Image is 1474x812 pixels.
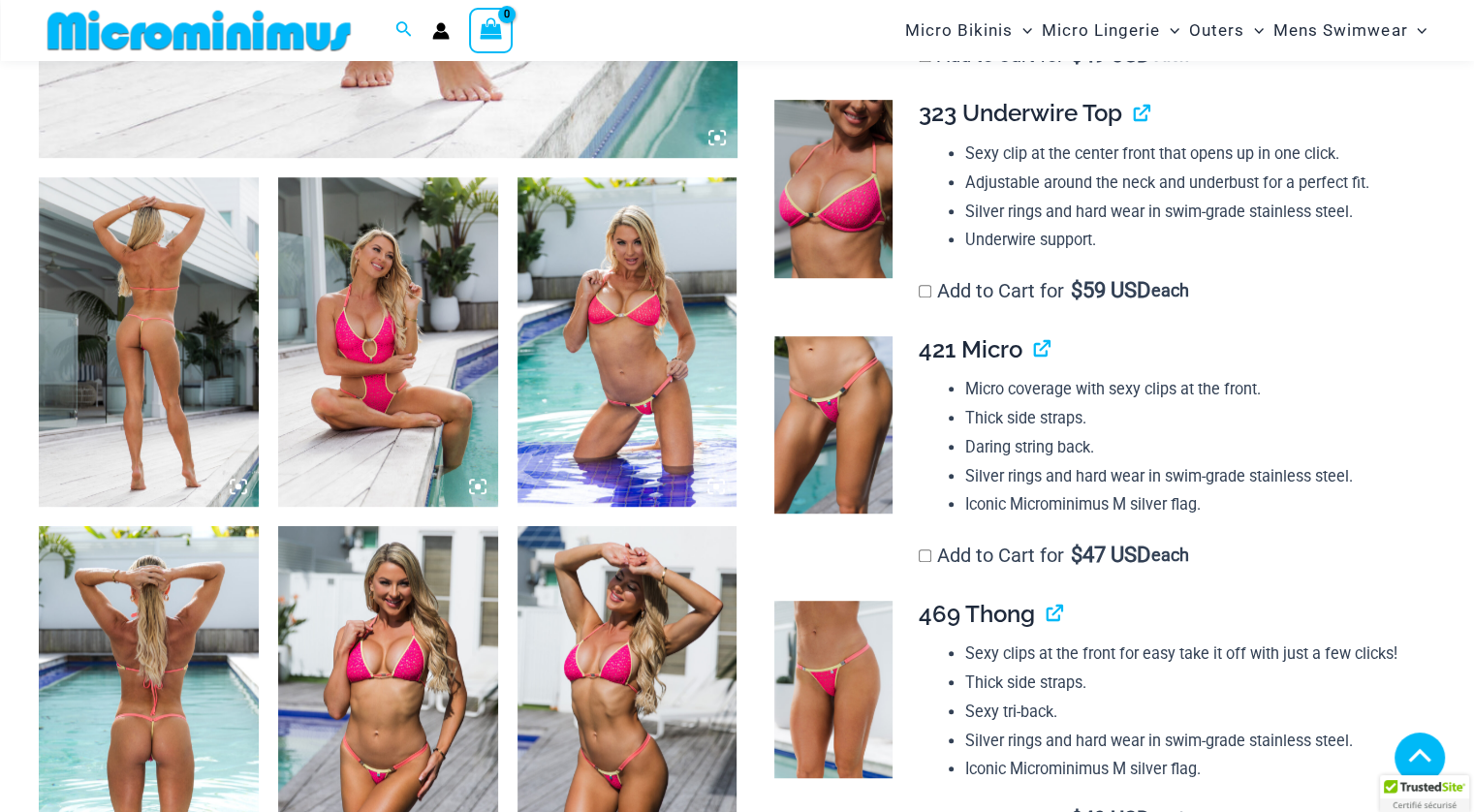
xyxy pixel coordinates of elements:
img: Bubble Mesh Highlight Pink 421 Micro [774,336,893,514]
a: Search icon link [395,18,413,43]
div: TrustedSite Certified [1380,775,1469,812]
span: Menu Toggle [1407,6,1427,55]
span: Micro Lingerie [1042,6,1160,55]
span: $ [1070,543,1082,567]
span: each [1151,281,1189,300]
span: Menu Toggle [1244,6,1264,55]
a: OutersMenu ToggleMenu Toggle [1184,6,1269,55]
a: Micro BikinisMenu ToggleMenu Toggle [900,6,1037,55]
img: Bubble Mesh Highlight Pink 819 One Piece [278,177,498,507]
li: Sexy tri-back. [965,698,1420,727]
img: Bubble Mesh Highlight Pink 323 Top [774,100,893,277]
li: Silver rings and hard wear in swim-grade stainless steel. [965,462,1420,491]
span: 59 USD [1070,281,1149,300]
span: Outers [1189,6,1244,55]
span: 323 Underwire Top [919,99,1122,127]
span: 421 Micro [919,335,1022,363]
span: Menu Toggle [1160,6,1179,55]
span: each [1151,546,1189,565]
li: Adjustable around the neck and underbust for a perfect fit. [965,169,1420,198]
input: Add to Cart for$59 USD each [919,285,931,297]
li: Daring string back. [965,433,1420,462]
li: Sexy clips at the front for easy take it off with just a few clicks! [965,640,1420,669]
img: Bubble Mesh Highlight Pink 323 Top 421 Micro [517,177,737,507]
li: Iconic Microminimus M silver flag. [965,490,1420,519]
li: Underwire support. [965,226,1420,255]
span: 49 USD [1070,46,1149,65]
li: Sexy clip at the center front that opens up in one click. [965,140,1420,169]
a: View Shopping Cart, empty [469,8,514,52]
li: Silver rings and hard wear in swim-grade stainless steel. [965,727,1420,756]
a: Micro LingerieMenu ToggleMenu Toggle [1037,6,1184,55]
span: $ [1070,278,1082,302]
li: Iconic Microminimus M silver flag. [965,755,1420,784]
label: Add to Cart for [919,279,1190,302]
nav: Site Navigation [897,3,1435,58]
li: Micro coverage with sexy clips at the front. [965,375,1420,404]
li: Thick side straps. [965,669,1420,698]
span: 47 USD [1070,546,1149,565]
label: Add to Cart for [919,544,1190,567]
li: Thick side straps. [965,404,1420,433]
span: Micro Bikinis [905,6,1013,55]
label: Add to Cart for [919,44,1190,67]
li: Silver rings and hard wear in swim-grade stainless steel. [965,198,1420,227]
span: Menu Toggle [1013,6,1032,55]
span: Mens Swimwear [1273,6,1407,55]
img: Bubble Mesh Highlight Pink 469 Thong [774,601,893,778]
input: Add to Cart for$47 USD each [919,549,931,562]
img: Bubble Mesh Highlight Pink 819 One Piece [39,177,259,507]
span: 469 Thong [919,600,1035,628]
a: Account icon link [432,22,450,40]
img: MM SHOP LOGO FLAT [40,9,359,52]
a: Mens SwimwearMenu ToggleMenu Toggle [1269,6,1431,55]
